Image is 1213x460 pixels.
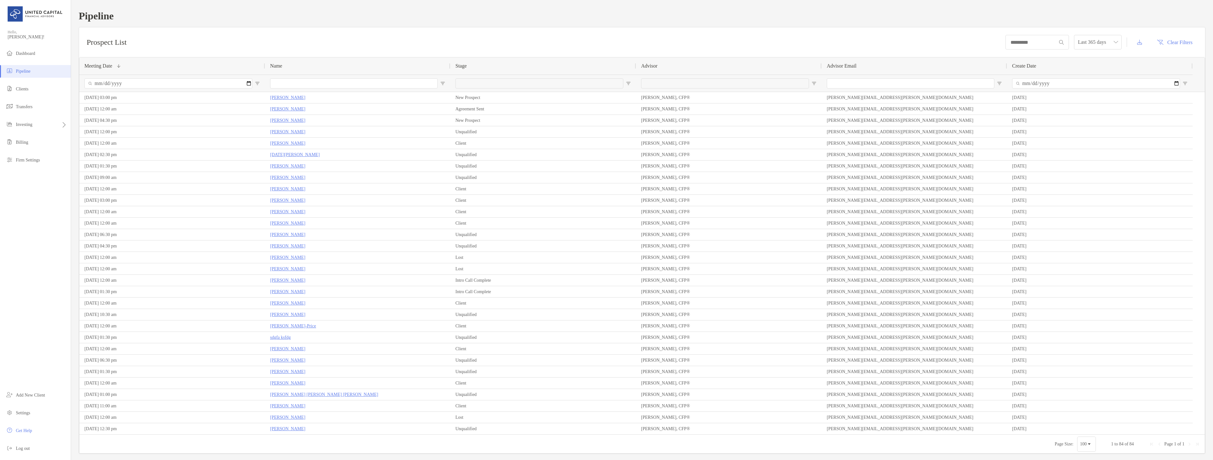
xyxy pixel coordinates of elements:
[822,229,1007,240] div: [PERSON_NAME][EMAIL_ADDRESS][PERSON_NAME][DOMAIN_NAME]
[270,116,305,124] p: [PERSON_NAME]
[636,389,822,400] div: [PERSON_NAME], CFP®
[636,286,822,297] div: [PERSON_NAME], CFP®
[450,309,636,320] div: Unqualified
[16,51,35,56] span: Dashboard
[270,322,316,330] a: [PERSON_NAME]-Price
[270,196,305,204] a: [PERSON_NAME]
[636,126,822,137] div: [PERSON_NAME], CFP®
[6,426,13,434] img: get-help icon
[270,151,320,159] a: [DATE][PERSON_NAME]
[822,115,1007,126] div: [PERSON_NAME][EMAIL_ADDRESS][PERSON_NAME][DOMAIN_NAME]
[79,343,265,354] div: [DATE] 12:00 am
[1007,298,1193,309] div: [DATE]
[822,149,1007,160] div: [PERSON_NAME][EMAIL_ADDRESS][PERSON_NAME][DOMAIN_NAME]
[79,172,265,183] div: [DATE] 09:00 am
[8,3,63,25] img: United Capital Logo
[270,265,305,273] a: [PERSON_NAME]
[270,425,305,433] p: [PERSON_NAME]
[1077,437,1096,452] div: Page Size
[636,298,822,309] div: [PERSON_NAME], CFP®
[79,378,265,389] div: [DATE] 12:00 am
[450,240,636,252] div: Unqualified
[636,240,822,252] div: [PERSON_NAME], CFP®
[6,67,13,75] img: pipeline icon
[79,423,265,434] div: [DATE] 12:30 pm
[1007,389,1193,400] div: [DATE]
[636,103,822,115] div: [PERSON_NAME], CFP®
[270,379,305,387] p: [PERSON_NAME]
[822,206,1007,217] div: [PERSON_NAME][EMAIL_ADDRESS][PERSON_NAME][DOMAIN_NAME]
[270,219,305,227] a: [PERSON_NAME]
[450,161,636,172] div: Unqualified
[822,263,1007,274] div: [PERSON_NAME][EMAIL_ADDRESS][PERSON_NAME][DOMAIN_NAME]
[270,356,305,364] p: [PERSON_NAME]
[812,81,817,86] button: Open Filter Menu
[822,309,1007,320] div: [PERSON_NAME][EMAIL_ADDRESS][PERSON_NAME][DOMAIN_NAME]
[822,366,1007,377] div: [PERSON_NAME][EMAIL_ADDRESS][PERSON_NAME][DOMAIN_NAME]
[450,92,636,103] div: New Prospect
[636,149,822,160] div: [PERSON_NAME], CFP®
[270,311,305,319] a: [PERSON_NAME]
[270,413,305,421] a: [PERSON_NAME]
[822,218,1007,229] div: [PERSON_NAME][EMAIL_ADDRESS][PERSON_NAME][DOMAIN_NAME]
[822,252,1007,263] div: [PERSON_NAME][EMAIL_ADDRESS][PERSON_NAME][DOMAIN_NAME]
[79,332,265,343] div: [DATE] 01:30 pm
[270,231,305,239] a: [PERSON_NAME]
[1177,442,1181,446] span: of
[822,378,1007,389] div: [PERSON_NAME][EMAIL_ADDRESS][PERSON_NAME][DOMAIN_NAME]
[450,412,636,423] div: Lost
[79,195,265,206] div: [DATE] 03:00 pm
[270,78,438,89] input: Name Filter Input
[450,332,636,343] div: Unqualified
[636,161,822,172] div: [PERSON_NAME], CFP®
[626,81,631,86] button: Open Filter Menu
[79,10,1205,22] h1: Pipeline
[270,185,305,193] a: [PERSON_NAME]
[1007,115,1193,126] div: [DATE]
[450,400,636,411] div: Client
[79,366,265,377] div: [DATE] 01:30 pm
[79,263,265,274] div: [DATE] 12:00 am
[270,345,305,353] a: [PERSON_NAME]
[79,115,265,126] div: [DATE] 04:30 pm
[6,85,13,92] img: clients icon
[450,218,636,229] div: Client
[270,276,305,284] a: [PERSON_NAME]
[450,343,636,354] div: Client
[270,288,305,296] a: [PERSON_NAME]
[270,333,291,341] p: sdgfa ksfdg
[1182,442,1184,446] span: 1
[636,172,822,183] div: [PERSON_NAME], CFP®
[822,172,1007,183] div: [PERSON_NAME][EMAIL_ADDRESS][PERSON_NAME][DOMAIN_NAME]
[270,162,305,170] a: [PERSON_NAME]
[6,391,13,398] img: add_new_client icon
[450,423,636,434] div: Unqualified
[1164,442,1173,446] span: Page
[79,206,265,217] div: [DATE] 12:00 am
[270,391,378,398] a: [PERSON_NAME] [PERSON_NAME] [PERSON_NAME]
[636,309,822,320] div: [PERSON_NAME], CFP®
[636,275,822,286] div: [PERSON_NAME], CFP®
[270,402,305,410] a: [PERSON_NAME]
[1183,81,1188,86] button: Open Filter Menu
[822,275,1007,286] div: [PERSON_NAME][EMAIL_ADDRESS][PERSON_NAME][DOMAIN_NAME]
[270,174,305,181] a: [PERSON_NAME]
[450,172,636,183] div: Unqualified
[1149,442,1154,447] div: First Page
[1007,92,1193,103] div: [DATE]
[822,183,1007,194] div: [PERSON_NAME][EMAIL_ADDRESS][PERSON_NAME][DOMAIN_NAME]
[16,140,28,145] span: Billing
[6,49,13,57] img: dashboard icon
[270,208,305,216] a: [PERSON_NAME]
[270,105,305,113] a: [PERSON_NAME]
[822,332,1007,343] div: [PERSON_NAME][EMAIL_ADDRESS][PERSON_NAME][DOMAIN_NAME]
[1007,275,1193,286] div: [DATE]
[270,139,305,147] a: [PERSON_NAME]
[1012,78,1180,89] input: Create Date Filter Input
[79,218,265,229] div: [DATE] 12:00 am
